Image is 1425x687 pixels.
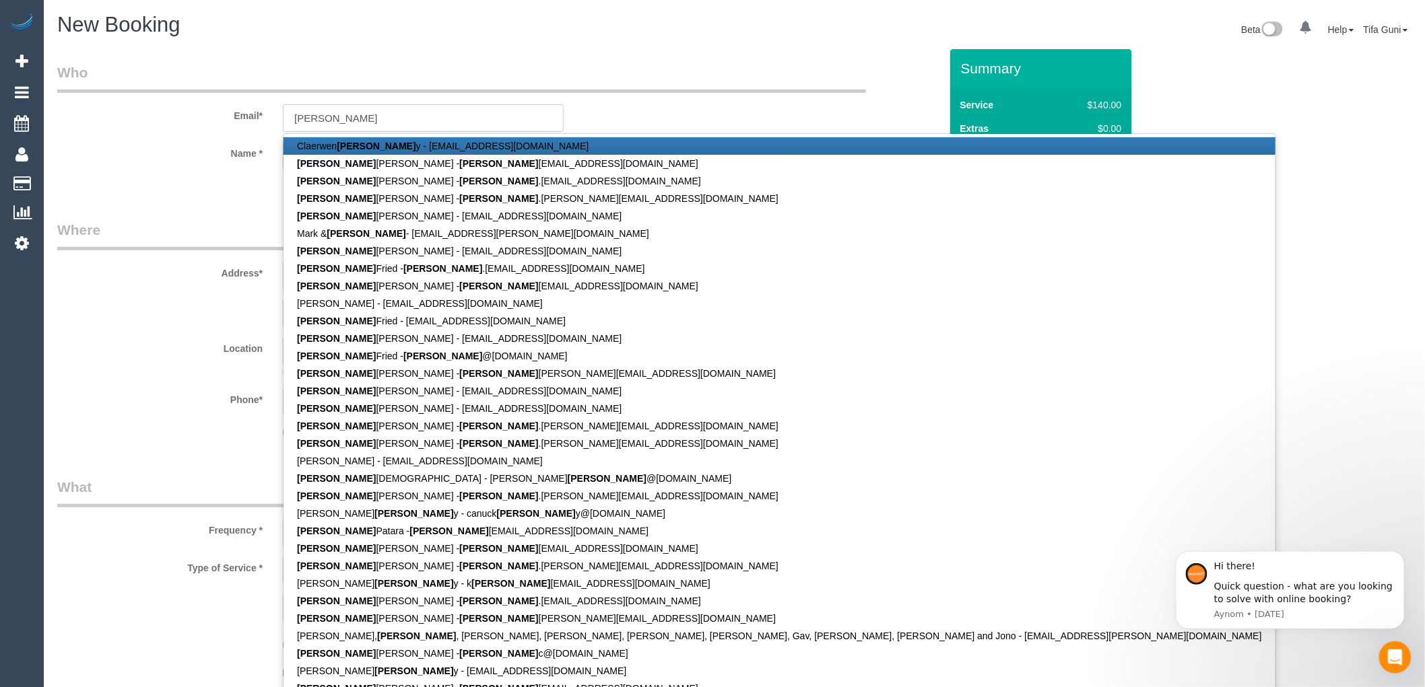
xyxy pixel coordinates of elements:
label: Extras [960,122,989,135]
strong: [PERSON_NAME] [297,595,376,606]
a: [PERSON_NAME][PERSON_NAME] - [EMAIL_ADDRESS][DOMAIN_NAME] [284,400,1275,417]
div: $140.00 [1082,98,1121,112]
a: [PERSON_NAME]Fried -[PERSON_NAME].[EMAIL_ADDRESS][DOMAIN_NAME] [284,260,1275,277]
strong: [PERSON_NAME] [459,595,538,606]
strong: [PERSON_NAME] [471,578,550,589]
strong: [PERSON_NAME] [459,438,538,449]
strong: [PERSON_NAME] [568,473,647,484]
strong: [PERSON_NAME] [297,421,376,431]
strong: [PERSON_NAME] [297,561,376,571]
a: [PERSON_NAME][PERSON_NAME] -[PERSON_NAME][PERSON_NAME][EMAIL_ADDRESS][DOMAIN_NAME] [284,365,1275,382]
strong: [PERSON_NAME] [459,613,538,624]
strong: [PERSON_NAME] [337,141,416,151]
strong: [PERSON_NAME] [297,246,376,256]
a: [PERSON_NAME]Fried - [EMAIL_ADDRESS][DOMAIN_NAME] [284,312,1275,330]
strong: [PERSON_NAME] [297,263,376,274]
strong: [PERSON_NAME] [459,176,538,186]
a: Beta [1241,24,1283,35]
strong: [PERSON_NAME] [459,543,538,554]
a: [PERSON_NAME][PERSON_NAME]y - k[PERSON_NAME][EMAIL_ADDRESS][DOMAIN_NAME] [284,575,1275,592]
strong: [PERSON_NAME] [297,316,376,326]
strong: [PERSON_NAME] [297,281,376,291]
a: [PERSON_NAME],[PERSON_NAME], [PERSON_NAME], [PERSON_NAME], [PERSON_NAME], [PERSON_NAME], Gav, [PE... [284,627,1275,645]
strong: [PERSON_NAME] [459,193,538,204]
a: [PERSON_NAME]Patara -[PERSON_NAME][EMAIL_ADDRESS][DOMAIN_NAME] [284,522,1275,540]
a: [PERSON_NAME][PERSON_NAME] -[PERSON_NAME].[PERSON_NAME][EMAIL_ADDRESS][DOMAIN_NAME] [284,557,1275,575]
a: [PERSON_NAME][PERSON_NAME] -[PERSON_NAME][EMAIL_ADDRESS][DOMAIN_NAME] [284,540,1275,557]
input: Email* [283,104,564,132]
strong: [PERSON_NAME] [459,158,538,169]
a: [PERSON_NAME][PERSON_NAME] -[PERSON_NAME].[EMAIL_ADDRESS][DOMAIN_NAME] [284,172,1275,190]
label: Service [960,98,994,112]
a: [PERSON_NAME][PERSON_NAME] -[PERSON_NAME]c@[DOMAIN_NAME] [284,645,1275,662]
a: [PERSON_NAME][PERSON_NAME] - [EMAIL_ADDRESS][DOMAIN_NAME] [284,207,1275,225]
legend: Who [57,63,866,93]
a: [PERSON_NAME][DEMOGRAPHIC_DATA] - [PERSON_NAME][PERSON_NAME]@[DOMAIN_NAME] [284,470,1275,487]
strong: [PERSON_NAME] [403,263,482,274]
strong: [PERSON_NAME] [409,526,488,536]
iframe: Intercom notifications message [1156,531,1425,651]
strong: [PERSON_NAME] [497,508,576,519]
a: Claerwen[PERSON_NAME]y - [EMAIL_ADDRESS][DOMAIN_NAME] [284,137,1275,155]
strong: [PERSON_NAME] [297,526,376,536]
strong: [PERSON_NAME] [297,613,376,624]
label: Name * [47,142,273,160]
strong: [PERSON_NAME] [297,491,376,501]
a: [PERSON_NAME][PERSON_NAME] -[PERSON_NAME].[PERSON_NAME][EMAIL_ADDRESS][DOMAIN_NAME] [284,190,1275,207]
strong: [PERSON_NAME] [297,193,376,204]
strong: [PERSON_NAME] [297,158,376,169]
span: New Booking [57,13,180,36]
label: Email* [47,104,273,122]
strong: [PERSON_NAME] [459,491,538,501]
label: Phone* [47,388,273,406]
a: [PERSON_NAME][PERSON_NAME]y - [EMAIL_ADDRESS][DOMAIN_NAME] [284,662,1275,680]
strong: [PERSON_NAME] [297,648,376,659]
a: Mark &[PERSON_NAME]- [EMAIL_ADDRESS][PERSON_NAME][DOMAIN_NAME] [284,225,1275,242]
strong: [PERSON_NAME] [297,333,376,344]
a: [PERSON_NAME][PERSON_NAME] -[PERSON_NAME][EMAIL_ADDRESS][DOMAIN_NAME] [284,277,1275,295]
a: [PERSON_NAME][PERSON_NAME] -[PERSON_NAME].[PERSON_NAME][EMAIL_ADDRESS][DOMAIN_NAME] [284,487,1275,505]
strong: [PERSON_NAME] [459,368,538,379]
legend: What [57,477,866,507]
strong: [PERSON_NAME] [459,421,538,431]
a: [PERSON_NAME] - [EMAIL_ADDRESS][DOMAIN_NAME] [284,452,1275,470]
strong: [PERSON_NAME] [297,368,376,379]
strong: [PERSON_NAME] [459,648,538,659]
a: [PERSON_NAME][PERSON_NAME] -[PERSON_NAME][PERSON_NAME][EMAIL_ADDRESS][DOMAIN_NAME] [284,610,1275,627]
img: Automaid Logo [8,13,35,32]
legend: Where [57,220,866,250]
strong: [PERSON_NAME] [327,228,406,239]
strong: [PERSON_NAME] [374,508,453,519]
a: [PERSON_NAME][PERSON_NAME] -[PERSON_NAME].[PERSON_NAME][EMAIL_ADDRESS][DOMAIN_NAME] [284,417,1275,435]
strong: [PERSON_NAME] [297,386,376,396]
strong: [PERSON_NAME] [403,351,482,361]
div: $0.00 [1082,122,1121,135]
a: [PERSON_NAME] - [EMAIL_ADDRESS][DOMAIN_NAME] [284,295,1275,312]
iframe: Intercom live chat [1379,641,1412,674]
strong: [PERSON_NAME] [297,351,376,361]
label: Address* [47,262,273,280]
label: Location [47,337,273,355]
strong: [PERSON_NAME] [377,630,456,641]
label: Type of Service * [47,556,273,575]
strong: [PERSON_NAME] [297,403,376,414]
strong: [PERSON_NAME] [297,176,376,186]
h3: Summary [961,61,1125,76]
a: [PERSON_NAME][PERSON_NAME] - [EMAIL_ADDRESS][DOMAIN_NAME] [284,330,1275,347]
strong: [PERSON_NAME] [297,438,376,449]
a: [PERSON_NAME][PERSON_NAME] -[PERSON_NAME].[PERSON_NAME][EMAIL_ADDRESS][DOMAIN_NAME] [284,435,1275,452]
a: [PERSON_NAME][PERSON_NAME]y - canuck[PERSON_NAME]y@[DOMAIN_NAME] [284,505,1275,522]
img: New interface [1261,22,1283,39]
strong: [PERSON_NAME] [459,281,538,291]
label: Frequency * [47,519,273,537]
strong: [PERSON_NAME] [297,543,376,554]
a: [PERSON_NAME][PERSON_NAME] -[PERSON_NAME][EMAIL_ADDRESS][DOMAIN_NAME] [284,155,1275,172]
a: [PERSON_NAME][PERSON_NAME] -[PERSON_NAME].[EMAIL_ADDRESS][DOMAIN_NAME] [284,592,1275,610]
